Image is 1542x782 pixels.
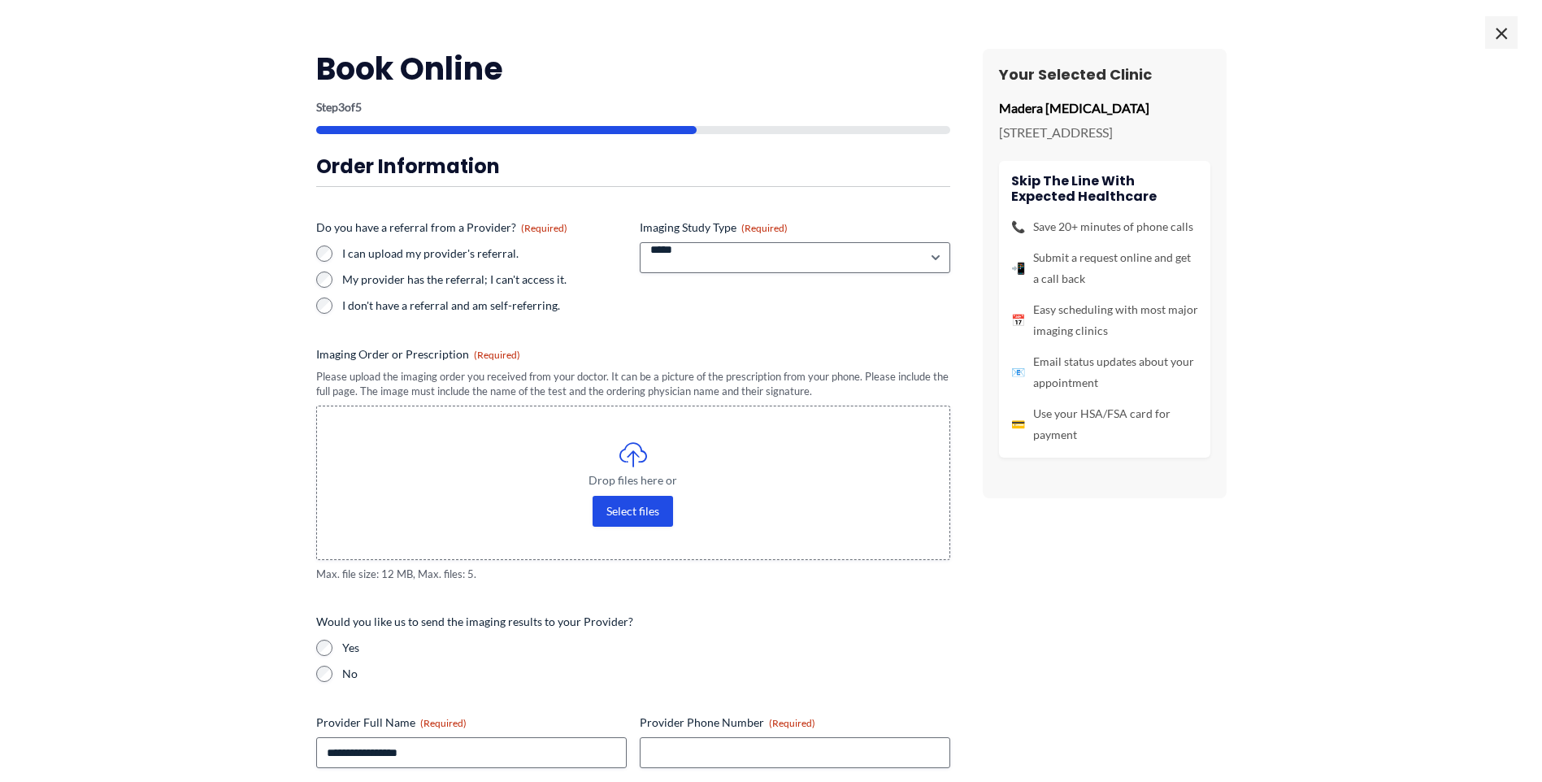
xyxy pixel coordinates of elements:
[1011,310,1025,331] span: 📅
[338,100,345,114] span: 3
[316,49,950,89] h2: Book Online
[999,65,1210,84] h3: Your Selected Clinic
[521,222,567,234] span: (Required)
[640,715,950,731] label: Provider Phone Number
[316,154,950,179] h3: Order Information
[342,298,627,314] label: I don't have a referral and am self-referring.
[316,369,950,399] div: Please upload the imaging order you received from your doctor. It can be a picture of the prescri...
[593,496,673,527] button: select files, imaging order or prescription(required)
[474,349,520,361] span: (Required)
[342,666,950,682] label: No
[769,717,815,729] span: (Required)
[316,346,950,363] label: Imaging Order or Prescription
[316,715,627,731] label: Provider Full Name
[342,272,627,288] label: My provider has the referral; I can't access it.
[1011,299,1198,341] li: Easy scheduling with most major imaging clinics
[350,475,917,486] span: Drop files here or
[1011,362,1025,383] span: 📧
[1485,16,1518,49] span: ×
[999,120,1210,145] p: [STREET_ADDRESS]
[420,717,467,729] span: (Required)
[342,640,950,656] label: Yes
[316,567,950,582] span: Max. file size: 12 MB, Max. files: 5.
[1011,258,1025,279] span: 📲
[1011,247,1198,289] li: Submit a request online and get a call back
[1011,403,1198,445] li: Use your HSA/FSA card for payment
[640,219,950,236] label: Imaging Study Type
[1011,414,1025,435] span: 💳
[316,219,567,236] legend: Do you have a referral from a Provider?
[316,102,950,113] p: Step of
[1011,351,1198,393] li: Email status updates about your appointment
[342,245,627,262] label: I can upload my provider's referral.
[1011,216,1025,237] span: 📞
[741,222,788,234] span: (Required)
[355,100,362,114] span: 5
[999,96,1210,120] p: Madera [MEDICAL_DATA]
[1011,216,1198,237] li: Save 20+ minutes of phone calls
[1011,173,1198,204] h4: Skip the line with Expected Healthcare
[316,614,633,630] legend: Would you like us to send the imaging results to your Provider?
